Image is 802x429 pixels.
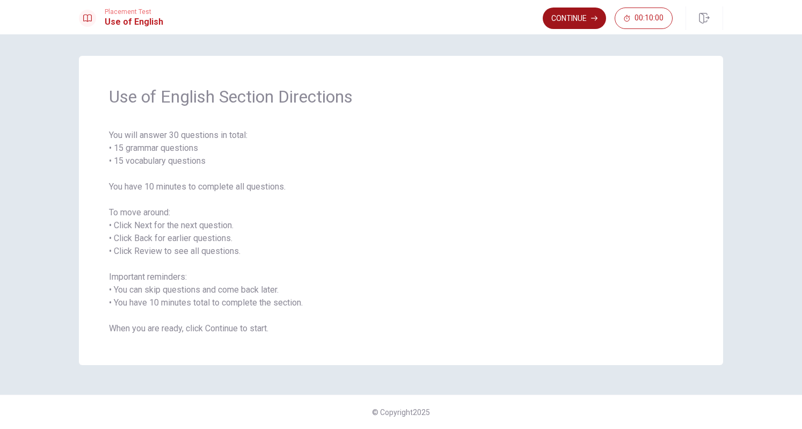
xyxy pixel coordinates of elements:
[615,8,673,29] button: 00:10:00
[635,14,664,23] span: 00:10:00
[109,86,693,107] span: Use of English Section Directions
[543,8,606,29] button: Continue
[372,408,430,417] span: © Copyright 2025
[105,8,163,16] span: Placement Test
[105,16,163,28] h1: Use of English
[109,129,693,335] span: You will answer 30 questions in total: • 15 grammar questions • 15 vocabulary questions You have ...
